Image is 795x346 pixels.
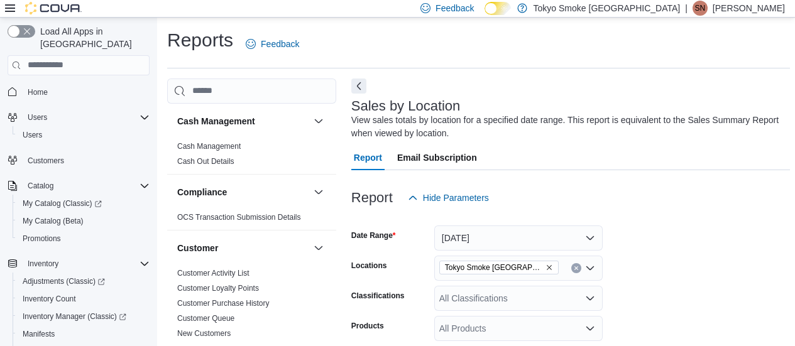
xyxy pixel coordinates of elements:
p: [PERSON_NAME] [713,1,785,16]
a: Feedback [241,31,304,57]
button: Customer [311,241,326,256]
span: My Catalog (Beta) [18,214,150,229]
span: Users [23,130,42,140]
button: Users [23,110,52,125]
h3: Sales by Location [351,99,461,114]
span: Dark Mode [485,15,485,16]
button: Next [351,78,366,94]
button: Open list of options [585,263,595,273]
h3: Cash Management [177,115,255,127]
button: My Catalog (Beta) [13,212,155,230]
span: Customer Queue [177,313,234,323]
span: Hide Parameters [423,192,489,204]
span: Adjustments (Classic) [23,276,105,286]
a: Inventory Manager (Classic) [13,308,155,325]
span: My Catalog (Classic) [18,196,150,211]
button: Customers [3,151,155,170]
span: Manifests [18,327,150,342]
span: Load All Apps in [GEOGRAPHIC_DATA] [35,25,150,50]
a: Manifests [18,327,60,342]
a: Users [18,127,47,143]
span: Feedback [261,38,299,50]
span: Home [23,84,150,100]
label: Locations [351,261,387,271]
button: Remove Tokyo Smoke Ontario from selection in this group [546,264,553,271]
img: Cova [25,2,82,14]
button: Hide Parameters [403,185,494,210]
span: SN [695,1,706,16]
a: Customer Loyalty Points [177,284,259,293]
a: Customer Queue [177,314,234,323]
button: Inventory Count [13,290,155,308]
a: Inventory Manager (Classic) [18,309,131,324]
a: Cash Out Details [177,157,234,166]
span: Inventory [28,259,58,269]
button: Promotions [13,230,155,247]
span: Inventory Manager (Classic) [18,309,150,324]
a: Cash Management [177,142,241,151]
span: Cash Out Details [177,156,234,166]
span: Users [18,127,150,143]
div: Cash Management [167,139,336,174]
span: Home [28,87,48,97]
button: Cash Management [311,114,326,129]
div: Compliance [167,210,336,230]
h3: Compliance [177,186,227,198]
button: Compliance [177,186,309,198]
span: Report [354,145,382,170]
a: My Catalog (Beta) [18,214,89,229]
a: OCS Transaction Submission Details [177,213,301,222]
button: Cash Management [177,115,309,127]
button: Catalog [23,178,58,193]
span: Inventory [23,256,150,271]
span: Inventory Manager (Classic) [23,311,126,322]
h3: Report [351,190,393,205]
h3: Customer [177,242,218,254]
h1: Reports [167,28,233,53]
button: Home [3,83,155,101]
a: Home [23,85,53,100]
button: Clear input [571,263,581,273]
label: Products [351,321,384,331]
button: Open list of options [585,293,595,303]
button: Open list of options [585,323,595,333]
button: Users [13,126,155,144]
button: [DATE] [434,225,603,251]
button: Customer [177,242,309,254]
label: Classifications [351,291,405,301]
span: Customer Purchase History [177,298,270,308]
label: Date Range [351,230,396,241]
a: Customer Purchase History [177,299,270,308]
span: Cash Management [177,141,241,151]
span: OCS Transaction Submission Details [177,212,301,222]
span: Users [23,110,150,125]
button: Inventory [23,256,63,271]
span: New Customers [177,328,231,338]
span: Customer Loyalty Points [177,283,259,293]
a: Customers [23,153,69,168]
span: Customers [28,156,64,166]
span: Tokyo Smoke Ontario [439,261,559,274]
span: My Catalog (Classic) [23,198,102,208]
span: Email Subscription [397,145,477,170]
span: Feedback [436,2,474,14]
button: Manifests [13,325,155,343]
a: My Catalog (Classic) [13,195,155,212]
div: Stephanie Neblett [693,1,708,16]
span: Customers [23,153,150,168]
span: Users [28,112,47,122]
span: Inventory Count [23,294,76,304]
button: Users [3,109,155,126]
button: Compliance [311,185,326,200]
span: My Catalog (Beta) [23,216,84,226]
p: | [685,1,688,16]
span: Catalog [23,178,150,193]
span: Customer Activity List [177,268,249,278]
span: Manifests [23,329,55,339]
span: Catalog [28,181,53,191]
span: Adjustments (Classic) [18,274,150,289]
a: My Catalog (Classic) [18,196,107,211]
a: Inventory Count [18,291,81,306]
a: Promotions [18,231,66,246]
button: Inventory [3,255,155,273]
